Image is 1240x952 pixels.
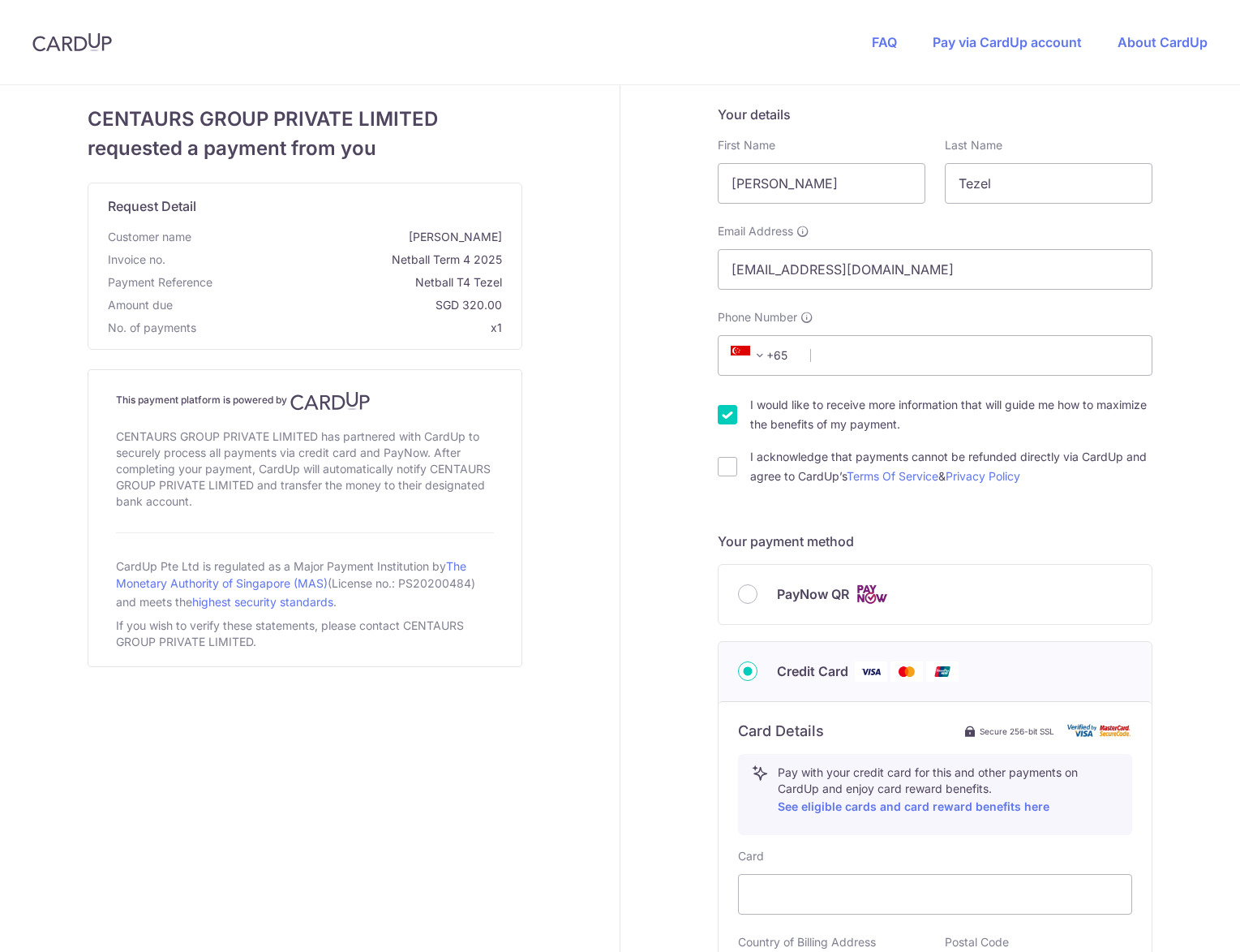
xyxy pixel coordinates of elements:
span: No. of payments [108,320,196,336]
img: CardUp [32,32,112,52]
span: Amount due [108,297,173,313]
div: CENTAURS GROUP PRIVATE LIMITED has partnered with CardUp to securely process all payments via cre... [116,425,494,513]
div: If you wish to verify these statements, please contact CENTAURS GROUP PRIVATE LIMITED. [116,614,494,653]
a: About CardUp [1118,34,1208,50]
span: Netball Term 4 2025 [172,252,502,268]
label: I would like to receive more information that will guide me how to maximize the benefits of my pa... [750,395,1152,434]
span: [PERSON_NAME] [198,229,502,245]
label: I acknowledge that payments cannot be refunded directly via CardUp and agree to CardUp’s & [750,447,1152,486]
a: highest security standards [192,595,333,609]
label: Postal Code [945,934,1009,950]
span: PayNow QR [777,584,849,604]
h5: Your payment method [718,532,1152,551]
h5: Your details [718,105,1152,124]
span: +65 [731,346,770,365]
img: Mastercard [890,661,923,682]
span: x1 [491,321,502,334]
span: Secure 256-bit SSL [980,725,1054,738]
span: Credit Card [777,661,848,681]
label: Last Name [945,137,1002,153]
span: Phone Number [718,309,797,325]
input: Email address [718,249,1152,290]
div: Credit Card Visa Mastercard Union Pay [738,661,1132,682]
span: +65 [726,346,799,365]
span: SGD 320.00 [179,297,502,313]
a: FAQ [872,34,897,50]
span: translation missing: en.request_detail [108,198,196,214]
label: Card [738,848,764,864]
span: Invoice no. [108,252,165,268]
img: Union Pay [926,661,959,682]
img: CardUp [290,391,370,411]
div: CardUp Pte Ltd is regulated as a Major Payment Institution by (License no.: PS20200484) and meets... [116,553,494,614]
h4: This payment platform is powered by [116,391,494,411]
a: Terms Of Service [847,469,938,483]
img: Visa [855,661,887,682]
span: Customer name [108,229,191,245]
span: requested a payment from you [88,134,522,163]
div: PayNow QR Cards logo [738,584,1132,605]
img: Cards logo [856,584,888,605]
label: Country of Billing Address [738,934,876,950]
img: card secure [1067,724,1132,738]
input: Last name [945,163,1152,204]
h6: Card Details [738,722,824,741]
iframe: Secure card payment input frame [752,885,1118,904]
a: See eligible cards and card reward benefits here [778,799,1049,813]
input: First name [718,163,925,204]
p: Pay with your credit card for this and other payments on CardUp and enjoy card reward benefits. [778,765,1118,816]
a: Pay via CardUp account [933,34,1082,50]
label: First Name [718,137,775,153]
span: translation missing: en.payment_reference [108,275,212,289]
iframe: Opens a widget where you can find more information [1135,903,1224,944]
span: Netball T4 Tezel [219,274,502,291]
span: CENTAURS GROUP PRIVATE LIMITED [88,105,522,134]
span: Email Address [718,223,793,239]
a: Privacy Policy [946,469,1020,483]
